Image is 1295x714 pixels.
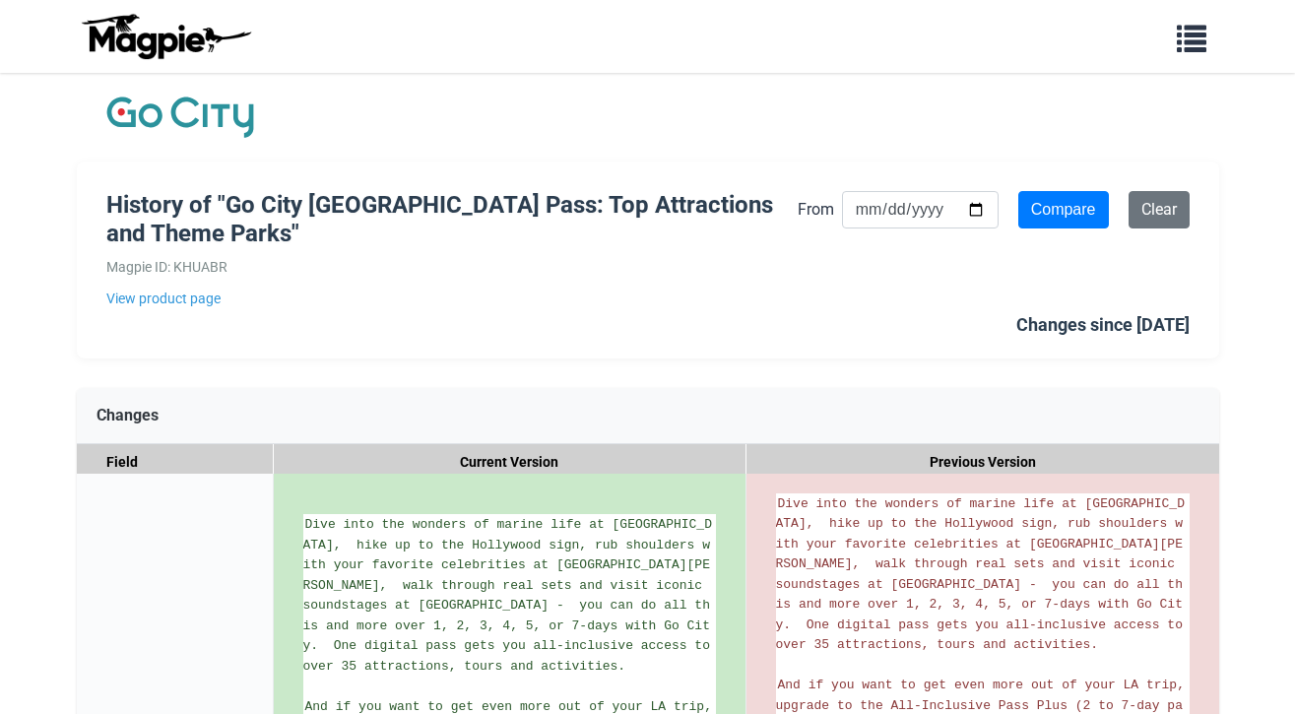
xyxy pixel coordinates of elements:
[106,191,798,248] h1: History of "Go City [GEOGRAPHIC_DATA] Pass: Top Attractions and Theme Parks"
[776,496,1191,653] span: Dive into the wonders of marine life at [GEOGRAPHIC_DATA], hike up to the Hollywood sign, rub sho...
[77,388,1219,444] div: Changes
[1129,191,1190,228] a: Clear
[303,517,718,674] span: Dive into the wonders of marine life at [GEOGRAPHIC_DATA], hike up to the Hollywood sign, rub sho...
[77,444,274,481] div: Field
[77,13,254,60] img: logo-ab69f6fb50320c5b225c76a69d11143b.png
[106,288,798,309] a: View product page
[746,444,1219,481] div: Previous Version
[1016,311,1190,340] div: Changes since [DATE]
[1018,191,1109,228] input: Compare
[106,93,254,142] img: Company Logo
[274,444,746,481] div: Current Version
[798,197,834,223] label: From
[106,256,798,278] div: Magpie ID: KHUABR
